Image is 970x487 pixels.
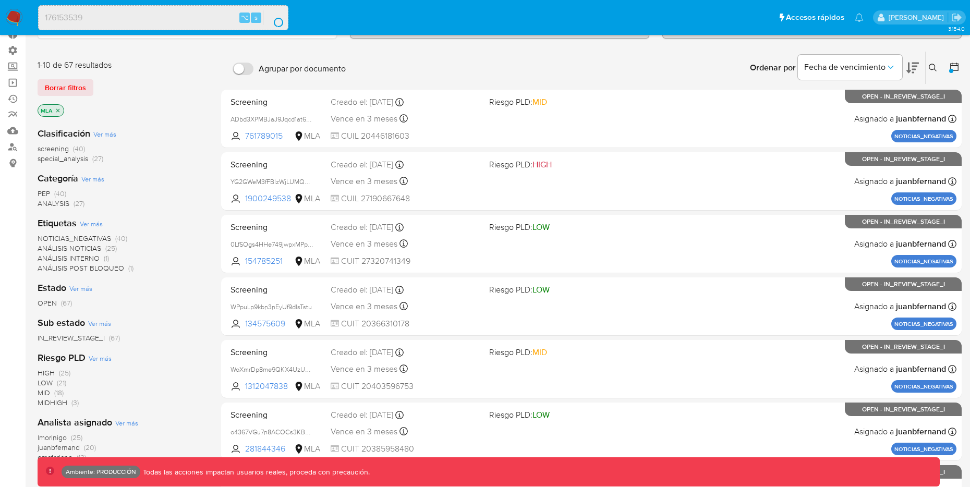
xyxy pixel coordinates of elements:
p: Ambiente: PRODUCCIÓN [66,470,136,474]
a: Notificaciones [855,13,864,22]
a: Salir [951,12,962,23]
span: Accesos rápidos [786,12,844,23]
p: luis.birchenz@mercadolibre.com [889,13,948,22]
span: ⌥ [241,13,249,22]
span: s [254,13,258,22]
span: 3.154.0 [948,25,965,33]
p: Todas las acciones impactan usuarios reales, proceda con precaución. [140,467,370,477]
button: search-icon [263,10,284,25]
input: Buscar usuario o caso... [39,11,288,25]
